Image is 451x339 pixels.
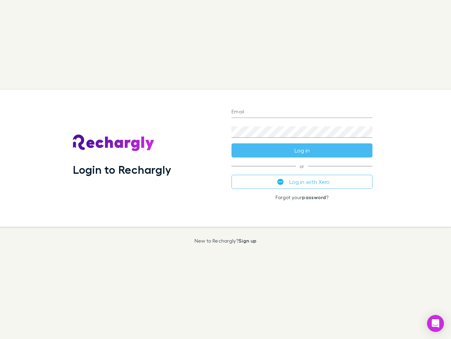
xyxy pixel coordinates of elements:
button: Log in [231,143,372,157]
a: password [302,194,326,200]
p: New to Rechargly? [194,238,257,244]
a: Sign up [239,238,257,244]
img: Rechargly's Logo [73,135,155,151]
div: Open Intercom Messenger [427,315,444,332]
h1: Login to Rechargly [73,163,171,176]
p: Forgot your ? [231,195,372,200]
button: Log in with Xero [231,175,372,189]
img: Xero's logo [277,179,284,185]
